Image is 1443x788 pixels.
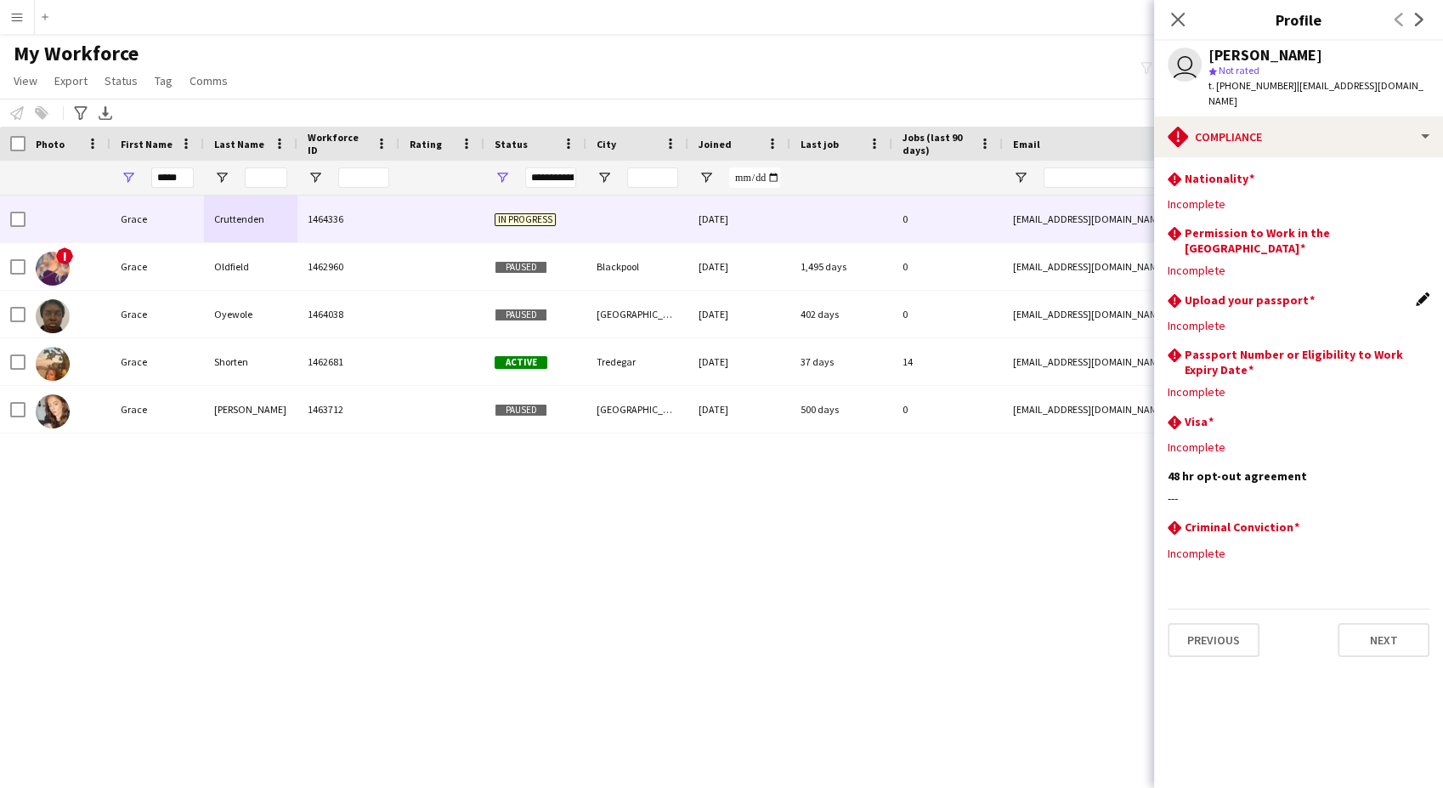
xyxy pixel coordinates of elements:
img: Grace Shorten [36,347,70,381]
span: Photo [36,138,65,150]
div: [DATE] [688,338,790,385]
span: Status [495,138,528,150]
div: [PERSON_NAME] [204,386,297,433]
div: [EMAIL_ADDRESS][DOMAIN_NAME] [1003,243,1343,290]
input: First Name Filter Input [151,167,194,188]
a: Export [48,70,94,92]
h3: Upload your passport [1185,292,1315,308]
span: First Name [121,138,173,150]
div: [DATE] [688,243,790,290]
div: [EMAIL_ADDRESS][DOMAIN_NAME] [1003,291,1343,337]
div: 1464038 [297,291,399,337]
span: ! [56,247,73,264]
span: Joined [699,138,732,150]
span: Last Name [214,138,264,150]
div: Oldfield [204,243,297,290]
div: [GEOGRAPHIC_DATA] [586,291,688,337]
div: Grace [110,243,204,290]
span: Last job [801,138,839,150]
h3: Passport Number or Eligibility to Work Expiry Date [1185,347,1416,377]
a: Comms [183,70,235,92]
img: Grace Watts [36,394,70,428]
div: Incomplete [1168,439,1429,455]
a: Tag [148,70,179,92]
div: [EMAIL_ADDRESS][DOMAIN_NAME] [1003,196,1343,242]
button: Open Filter Menu [214,170,229,185]
div: [DATE] [688,386,790,433]
div: 37 days [790,338,892,385]
span: My Workforce [14,41,139,66]
img: Grace Oyewole [36,299,70,333]
a: View [7,70,44,92]
img: Grace Oldfield [36,252,70,286]
span: Paused [495,309,547,321]
div: 1,495 days [790,243,892,290]
span: Email [1013,138,1040,150]
div: --- [1168,490,1429,506]
div: Oyewole [204,291,297,337]
input: Workforce ID Filter Input [338,167,389,188]
div: [DATE] [688,291,790,337]
h3: Criminal Conviction [1185,519,1299,535]
button: Previous [1168,623,1259,657]
input: Email Filter Input [1044,167,1333,188]
span: Rating [410,138,442,150]
span: Comms [190,73,228,88]
div: Grace [110,386,204,433]
button: Next [1338,623,1429,657]
span: Export [54,73,88,88]
div: 14 [892,338,1003,385]
div: 500 days [790,386,892,433]
span: Active [495,356,547,369]
div: [GEOGRAPHIC_DATA] [586,386,688,433]
button: Open Filter Menu [1013,170,1028,185]
input: Joined Filter Input [729,167,780,188]
div: 402 days [790,291,892,337]
div: Shorten [204,338,297,385]
h3: Profile [1154,9,1443,31]
div: Grace [110,196,204,242]
div: [EMAIL_ADDRESS][DOMAIN_NAME] [1003,386,1343,433]
input: Last Name Filter Input [245,167,287,188]
div: Incomplete [1168,318,1429,333]
div: 0 [892,386,1003,433]
input: City Filter Input [627,167,678,188]
h3: Permission to Work in the [GEOGRAPHIC_DATA] [1185,225,1416,256]
span: Workforce ID [308,131,369,156]
span: | [EMAIL_ADDRESS][DOMAIN_NAME] [1208,79,1423,107]
button: Open Filter Menu [597,170,612,185]
div: Compliance [1154,116,1443,157]
span: View [14,73,37,88]
span: t. [PHONE_NUMBER] [1208,79,1297,92]
span: Tag [155,73,173,88]
h3: Visa [1185,414,1214,429]
div: [EMAIL_ADDRESS][DOMAIN_NAME] [1003,338,1343,385]
div: Incomplete [1168,384,1429,400]
div: 0 [892,291,1003,337]
div: Incomplete [1168,263,1429,278]
div: Incomplete [1168,196,1429,212]
div: Grace [110,338,204,385]
a: Status [98,70,144,92]
span: Status [105,73,138,88]
app-action-btn: Export XLSX [95,103,116,123]
div: [DATE] [688,196,790,242]
div: 0 [892,243,1003,290]
button: Open Filter Menu [308,170,323,185]
div: 1462681 [297,338,399,385]
div: [PERSON_NAME] [1208,48,1322,63]
div: Incomplete [1168,546,1429,561]
span: Paused [495,261,547,274]
span: City [597,138,616,150]
h3: Nationality [1185,171,1254,186]
div: 1464336 [297,196,399,242]
div: Cruttenden [204,196,297,242]
app-action-btn: Advanced filters [71,103,91,123]
span: In progress [495,213,556,226]
div: Tredegar [586,338,688,385]
span: Jobs (last 90 days) [903,131,972,156]
div: Blackpool [586,243,688,290]
button: Open Filter Menu [699,170,714,185]
div: 1462960 [297,243,399,290]
button: Open Filter Menu [495,170,510,185]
